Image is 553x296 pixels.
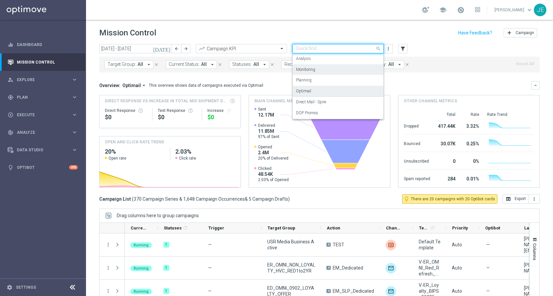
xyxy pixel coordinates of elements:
div: Direct Response [105,108,147,113]
colored-tag: Running [130,265,152,271]
div: Explore [8,77,71,83]
span: Statuses [164,225,182,230]
div: Direct Mail - Spire [296,97,380,108]
div: Test Response [158,108,197,113]
span: — [208,265,212,271]
input: Have Feedback? [458,30,492,35]
i: trending_up [198,45,205,52]
span: All [253,62,259,67]
button: Data Studio keyboard_arrow_right [7,147,78,153]
div: $0 [158,113,197,121]
input: Select date range [99,44,172,53]
i: equalizer [8,42,14,48]
button: [DATE] [152,44,172,54]
i: more_vert [105,242,111,248]
i: close [218,62,222,67]
span: Drag columns here to group campaigns [117,213,199,218]
div: Spam reported [404,173,430,183]
span: Auto [452,288,462,294]
span: Auto [452,242,462,247]
button: Optimail arrow_drop_down [120,82,149,88]
button: arrow_back [172,44,181,53]
button: lightbulb_outline There are 20 campaigns with 20 Optibot cards [402,194,497,204]
i: open_in_browser [506,196,511,202]
div: 284 [438,173,455,183]
span: — [486,288,490,294]
div: Press SPACE to select this row. [100,233,125,257]
div: Total [438,112,455,117]
div: 0.01% [463,173,479,183]
span: TEST [333,242,344,248]
div: Dashboard [8,36,78,53]
span: EM_Dedicated [333,265,363,271]
span: 11.85M [258,128,279,134]
i: lightbulb_outline [404,196,409,202]
span: Priority [452,225,468,230]
a: Optibot [17,159,69,176]
button: track_changes Analyze keyboard_arrow_right [7,130,78,135]
div: This overview shows data of campaigns executed via Optimail [149,82,263,88]
button: play_circle_outline Execute keyboard_arrow_right [7,112,78,118]
div: Analyze [8,129,71,135]
button: Mission Control [7,60,78,65]
button: close [153,61,159,68]
div: Bounced [404,138,430,148]
span: Target Group: [107,62,136,67]
span: 12.17M [258,112,274,118]
label: Planning [296,77,312,83]
span: Running [134,243,149,247]
ng-select: Campaign KPI [196,44,287,53]
img: Optimail [386,263,396,273]
span: All [388,62,394,67]
span: Templates [419,225,429,230]
span: keyboard_arrow_down [526,6,533,14]
span: — [486,242,490,248]
button: Target Group: All arrow_drop_down [105,60,153,69]
div: Unsubscribed [404,155,430,166]
i: person_search [8,77,14,83]
button: lightbulb Optibot +10 [7,165,78,170]
span: Campaign [516,30,534,35]
span: Plan [17,95,71,99]
h2: 20% [105,148,165,156]
div: 0% [463,155,479,166]
button: Statuses: All arrow_drop_down [229,60,269,69]
i: play_circle_outline [8,112,14,118]
span: — [486,265,490,271]
span: USR Media Business Active [267,239,315,251]
i: keyboard_arrow_right [71,94,78,100]
div: 0 [438,155,455,166]
button: equalizer Dashboard [7,42,78,47]
h1: Mission Control [99,28,156,38]
i: settings [7,284,13,290]
label: Analysis [296,56,311,62]
div: Rate Trend [487,112,534,117]
i: arrow_drop_down [141,82,147,88]
i: arrow_drop_down [146,62,152,68]
i: gps_fixed [8,94,14,100]
i: refresh [226,108,232,113]
span: ER_OMNI_NON_LOYALTY_HVC_RED1to2YR [267,262,315,274]
a: Mission Control [17,53,78,71]
i: keyboard_arrow_down [533,83,538,88]
label: Direct Mail - Spire [296,99,326,105]
i: keyboard_arrow_right [71,147,78,153]
span: Opened [258,144,288,150]
div: John Bruzzese [524,262,546,274]
button: person_search Explore keyboard_arrow_right [7,77,78,82]
button: open_in_browser Export [503,194,529,204]
h4: OPEN AND CLICK RATE TREND [105,139,164,145]
span: 2.4M [258,150,288,156]
i: arrow_drop_down [262,62,268,68]
i: more_vert [532,196,537,202]
span: Action [327,225,340,230]
a: [PERSON_NAME]keyboard_arrow_down [494,5,534,15]
div: Rate [463,112,479,117]
a: Settings [16,285,36,289]
i: more_vert [386,46,391,51]
i: filter_alt [400,46,406,52]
